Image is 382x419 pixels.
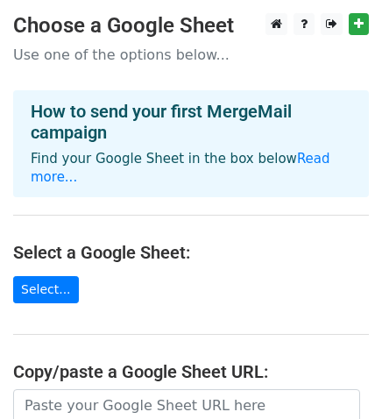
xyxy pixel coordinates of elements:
[13,242,369,263] h4: Select a Google Sheet:
[31,151,330,185] a: Read more...
[31,101,351,143] h4: How to send your first MergeMail campaign
[13,46,369,64] p: Use one of the options below...
[13,13,369,39] h3: Choose a Google Sheet
[13,276,79,303] a: Select...
[13,361,369,382] h4: Copy/paste a Google Sheet URL:
[31,150,351,187] p: Find your Google Sheet in the box below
